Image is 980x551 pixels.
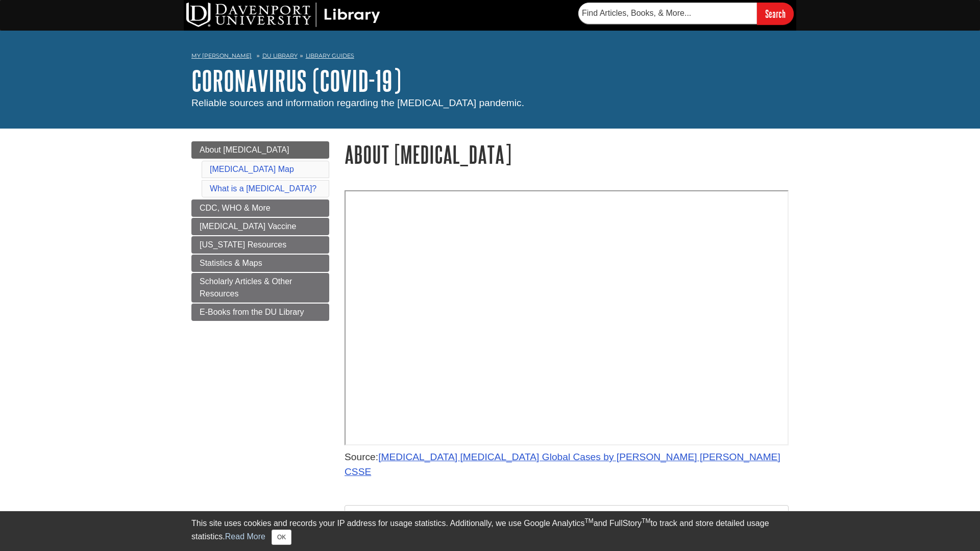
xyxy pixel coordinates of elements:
[191,255,329,272] a: Statistics & Maps
[306,52,354,59] a: Library Guides
[200,259,262,267] span: Statistics & Maps
[225,532,265,541] a: Read More
[191,65,401,96] a: Coronavirus (COVID-19)
[757,3,794,24] input: Search
[191,141,329,159] a: About [MEDICAL_DATA]
[200,277,292,298] span: Scholarly Articles & Other Resources
[345,452,780,477] a: [MEDICAL_DATA] [MEDICAL_DATA] Global Cases by [PERSON_NAME] [PERSON_NAME] CSSE
[191,199,329,217] a: CDC, WHO & More
[262,52,298,59] a: DU Library
[584,517,593,524] sup: TM
[578,3,757,24] input: Find Articles, Books, & More...
[191,52,252,60] a: My [PERSON_NAME]
[191,97,524,108] span: Reliable sources and information regarding the [MEDICAL_DATA] pandemic.
[191,273,329,303] a: Scholarly Articles & Other Resources
[200,240,286,249] span: [US_STATE] Resources
[200,222,296,231] span: [MEDICAL_DATA] Vaccine
[200,204,271,212] span: CDC, WHO & More
[200,145,289,154] span: About [MEDICAL_DATA]
[186,3,380,27] img: DU Library
[578,3,794,24] form: Searches DU Library's articles, books, and more
[191,517,789,545] div: This site uses cookies and records your IP address for usage statistics. Additionally, we use Goo...
[191,236,329,254] a: [US_STATE] Resources
[345,506,788,533] h2: What is a [MEDICAL_DATA]?
[345,141,789,167] h1: About [MEDICAL_DATA]
[210,165,294,173] a: [MEDICAL_DATA] Map
[210,184,316,193] a: What is a [MEDICAL_DATA]?
[191,49,789,65] nav: breadcrumb
[191,141,329,321] div: Guide Page Menu
[200,308,304,316] span: E-Books from the DU Library
[642,517,650,524] sup: TM
[191,304,329,321] a: E-Books from the DU Library
[272,530,291,545] button: Close
[345,450,789,480] p: Source:
[191,218,329,235] a: [MEDICAL_DATA] Vaccine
